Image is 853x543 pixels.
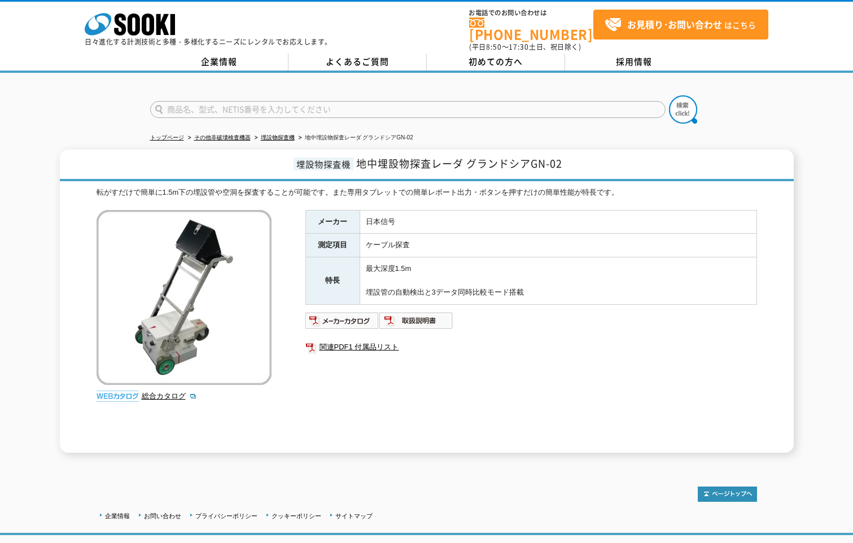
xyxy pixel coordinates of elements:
[142,392,197,400] a: 総合カタログ
[565,54,703,71] a: 採用情報
[305,234,360,257] th: 測定項目
[669,95,697,124] img: btn_search.png
[379,312,453,330] img: 取扱説明書
[105,513,130,519] a: 企業情報
[427,54,565,71] a: 初めての方へ
[97,210,272,385] img: 地中埋設物探査レーダ グランドシアGN-02
[150,134,184,141] a: トップページ
[469,42,581,52] span: (平日 ～ 土日、祝日除く)
[144,513,181,519] a: お問い合わせ
[305,257,360,304] th: 特長
[85,38,332,45] p: 日々進化する計測技術と多種・多様化するニーズにレンタルでお応えします。
[305,319,379,327] a: メーカーカタログ
[360,234,756,257] td: ケーブル探査
[97,187,757,199] div: 転がすだけで簡単に1.5m下の埋設管や空洞を探査することが可能です。また専用タブレットでの簡単レポート出力・ボタンを押すだけの簡単性能が特長です。
[605,16,756,33] span: はこちら
[150,54,288,71] a: 企業情報
[469,17,593,41] a: [PHONE_NUMBER]
[97,391,139,402] img: webカタログ
[261,134,295,141] a: 埋設物探査機
[360,257,756,304] td: 最大深度1.5m 埋設管の自動検出と3データ同時比較モード搭載
[294,157,353,170] span: 埋設物探査機
[469,10,593,16] span: お電話でのお問い合わせは
[509,42,529,52] span: 17:30
[627,17,722,31] strong: お見積り･お問い合わせ
[356,156,562,171] span: 地中埋設物探査レーダ グランドシアGN-02
[469,55,523,68] span: 初めての方へ
[593,10,768,40] a: お見積り･お問い合わせはこちら
[379,319,453,327] a: 取扱説明書
[305,340,757,354] a: 関連PDF1 付属品リスト
[150,101,666,118] input: 商品名、型式、NETIS番号を入力してください
[272,513,321,519] a: クッキーポリシー
[305,210,360,234] th: メーカー
[288,54,427,71] a: よくあるご質問
[194,134,251,141] a: その他非破壊検査機器
[486,42,502,52] span: 8:50
[296,132,413,144] li: 地中埋設物探査レーダ グランドシアGN-02
[305,312,379,330] img: メーカーカタログ
[195,513,257,519] a: プライバシーポリシー
[360,210,756,234] td: 日本信号
[335,513,373,519] a: サイトマップ
[698,487,757,502] img: トップページへ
